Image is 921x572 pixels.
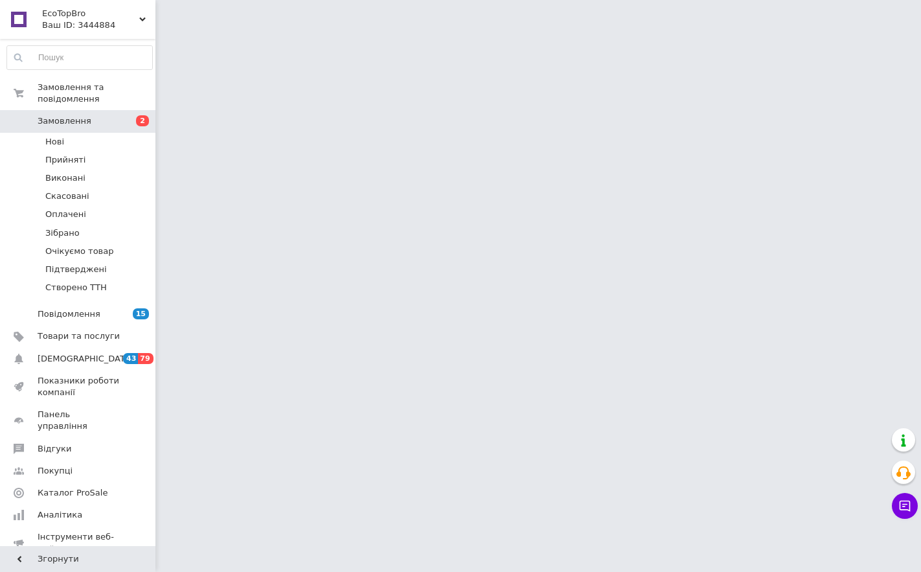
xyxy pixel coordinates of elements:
span: 79 [138,353,153,364]
span: Зібрано [45,227,80,239]
span: EcoTopBro [42,8,139,19]
span: Панель управління [38,409,120,432]
span: Нові [45,136,64,148]
span: Показники роботи компанії [38,375,120,398]
span: Прийняті [45,154,85,166]
span: [DEMOGRAPHIC_DATA] [38,353,133,365]
input: Пошук [7,46,152,69]
span: Інструменти веб-майстра та SEO [38,531,120,555]
span: Оплачені [45,209,86,220]
span: Аналітика [38,509,82,521]
span: Повідомлення [38,308,100,320]
span: Відгуки [38,443,71,455]
button: Чат з покупцем [892,493,918,519]
span: Виконані [45,172,85,184]
span: 2 [136,115,149,126]
span: Товари та послуги [38,330,120,342]
span: Скасовані [45,190,89,202]
span: 43 [123,353,138,364]
span: Замовлення [38,115,91,127]
span: Замовлення та повідомлення [38,82,155,105]
span: Покупці [38,465,73,477]
div: Ваш ID: 3444884 [42,19,155,31]
span: Каталог ProSale [38,487,108,499]
span: Очікуємо товар [45,246,114,257]
span: Створено ТТН [45,282,107,293]
span: 15 [133,308,149,319]
span: Підтверджені [45,264,107,275]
